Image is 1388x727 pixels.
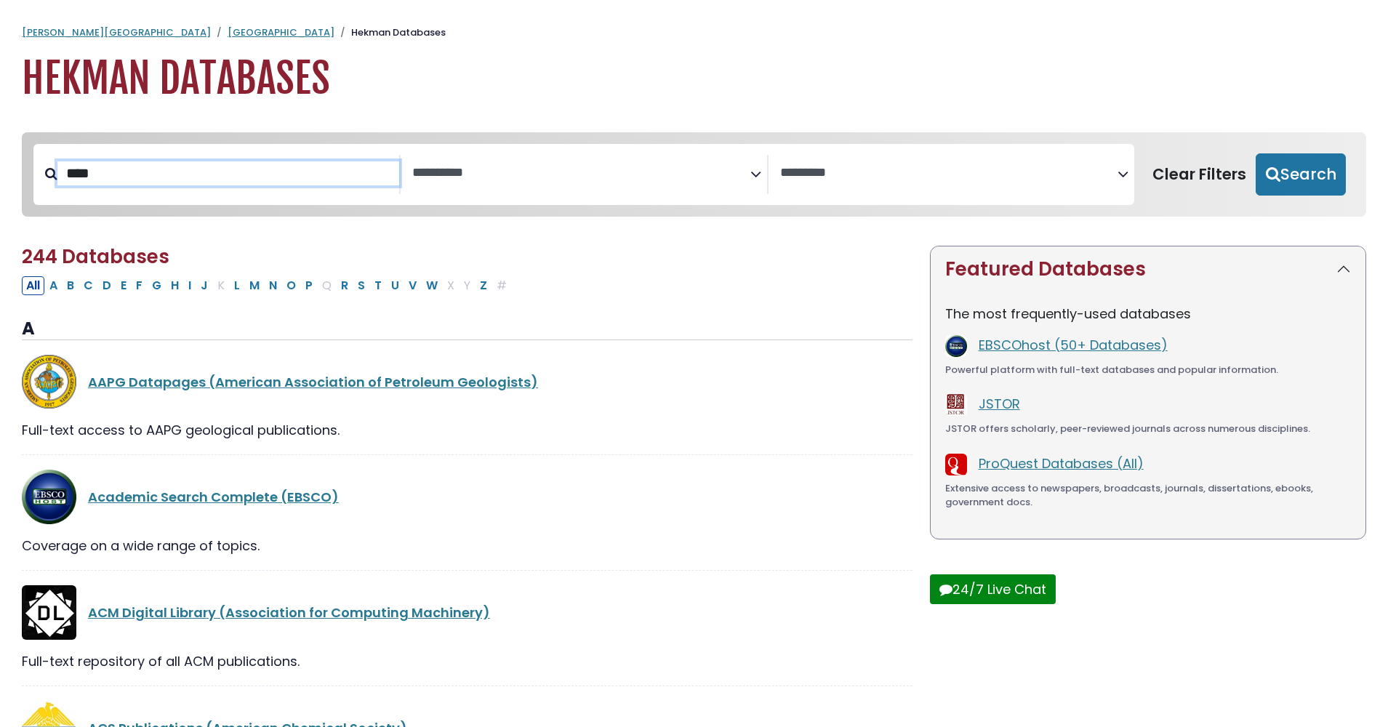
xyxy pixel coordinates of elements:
button: Filter Results Z [476,276,492,295]
a: JSTOR [979,395,1020,413]
button: Filter Results D [98,276,116,295]
button: Filter Results N [265,276,281,295]
a: ProQuest Databases (All) [979,454,1144,473]
button: Filter Results J [196,276,212,295]
button: Clear Filters [1143,153,1256,196]
button: Filter Results E [116,276,131,295]
button: Filter Results T [370,276,386,295]
button: Filter Results H [167,276,183,295]
button: 24/7 Live Chat [930,574,1056,604]
button: Filter Results P [301,276,317,295]
div: Full-text access to AAPG geological publications. [22,420,912,440]
a: Academic Search Complete (EBSCO) [88,488,339,506]
button: Filter Results O [282,276,300,295]
button: Filter Results G [148,276,166,295]
div: Alpha-list to filter by first letter of database name [22,276,513,294]
button: All [22,276,44,295]
a: AAPG Datapages (American Association of Petroleum Geologists) [88,373,538,391]
a: [GEOGRAPHIC_DATA] [228,25,334,39]
span: 244 Databases [22,244,169,270]
nav: Search filters [22,132,1366,217]
div: Full-text repository of all ACM publications. [22,651,912,671]
button: Filter Results R [337,276,353,295]
button: Filter Results M [245,276,264,295]
p: The most frequently-used databases [945,304,1351,324]
textarea: Search [412,166,750,181]
input: Search database by title or keyword [57,161,399,185]
button: Filter Results S [353,276,369,295]
a: [PERSON_NAME][GEOGRAPHIC_DATA] [22,25,211,39]
h3: A [22,318,912,340]
button: Filter Results B [63,276,79,295]
h1: Hekman Databases [22,55,1366,103]
div: Extensive access to newspapers, broadcasts, journals, dissertations, ebooks, government docs. [945,481,1351,510]
li: Hekman Databases [334,25,446,40]
textarea: Search [780,166,1118,181]
button: Filter Results A [45,276,62,295]
button: Featured Databases [931,246,1365,292]
a: ACM Digital Library (Association for Computing Machinery) [88,603,490,622]
nav: breadcrumb [22,25,1366,40]
div: JSTOR offers scholarly, peer-reviewed journals across numerous disciplines. [945,422,1351,436]
button: Filter Results W [422,276,442,295]
button: Filter Results I [184,276,196,295]
button: Filter Results C [79,276,97,295]
a: EBSCOhost (50+ Databases) [979,336,1168,354]
button: Filter Results U [387,276,404,295]
button: Filter Results F [132,276,147,295]
div: Powerful platform with full-text databases and popular information. [945,363,1351,377]
button: Filter Results L [230,276,244,295]
button: Filter Results V [404,276,421,295]
button: Submit for Search Results [1256,153,1346,196]
div: Coverage on a wide range of topics. [22,536,912,555]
